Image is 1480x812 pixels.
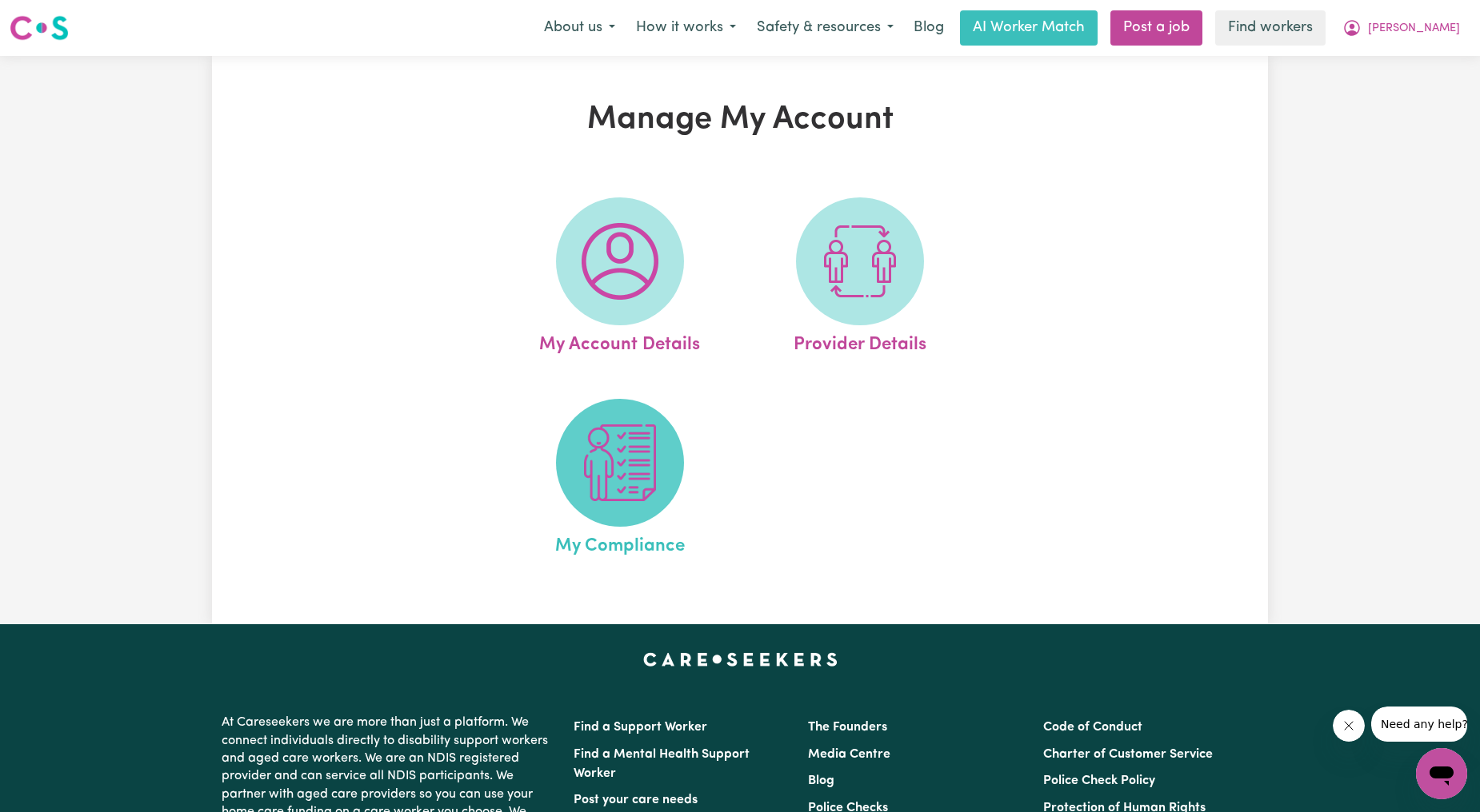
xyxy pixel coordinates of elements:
a: Blog [808,774,834,787]
iframe: Message from company [1371,707,1467,742]
button: My Account [1332,11,1470,45]
button: Safety & resources [746,11,904,45]
a: Blog [904,10,954,46]
a: Post your care needs [574,794,698,806]
a: Careseekers home page [643,653,838,666]
a: Police Check Policy [1043,774,1155,787]
iframe: Button to launch messaging window [1416,748,1467,799]
iframe: Close message [1333,710,1365,742]
a: Find a Mental Health Support Worker [574,748,750,780]
a: The Founders [808,721,887,734]
h1: Manage My Account [398,101,1082,139]
span: Need any help? [10,11,97,24]
a: Code of Conduct [1043,721,1142,734]
a: AI Worker Match [960,10,1098,46]
a: Find a Support Worker [574,721,707,734]
a: Post a job [1110,10,1202,46]
span: [PERSON_NAME] [1368,20,1460,38]
a: My Account Details [505,197,735,359]
span: My Account Details [539,325,700,359]
a: Find workers [1215,10,1326,46]
a: Media Centre [808,748,890,761]
a: My Compliance [505,399,735,560]
img: Careseekers logo [10,14,69,42]
button: How it works [626,11,746,45]
a: Provider Details [745,197,975,359]
a: Careseekers logo [10,10,69,46]
span: Provider Details [794,325,926,359]
button: About us [534,11,626,45]
span: My Compliance [555,527,685,560]
a: Charter of Customer Service [1043,748,1213,761]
